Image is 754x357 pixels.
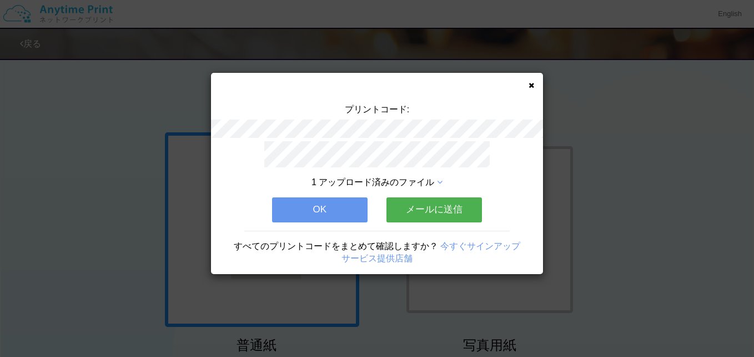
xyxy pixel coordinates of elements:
span: プリントコード: [345,105,409,114]
span: すべてのプリントコードをまとめて確認しますか？ [234,241,438,251]
button: メールに送信 [386,197,482,222]
a: サービス提供店舗 [341,254,413,263]
span: 1 アップロード済みのファイル [311,177,434,187]
button: OK [272,197,368,222]
a: 今すぐサインアップ [440,241,520,251]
